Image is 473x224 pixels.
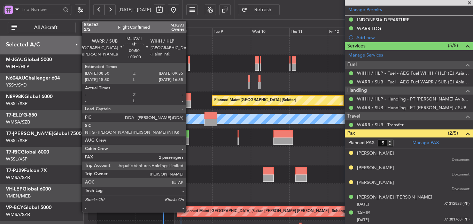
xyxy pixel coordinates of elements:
a: Manage PAX [412,140,439,147]
span: T7-ELLY [6,113,23,118]
a: WSSL/XSP [6,156,28,162]
div: [PERSON_NAME] [PERSON_NAME] [357,194,432,201]
span: Fuel [347,61,357,69]
div: [DATE] [90,21,102,27]
span: [DATE] [357,217,369,223]
a: YSSY/SYD [6,82,27,88]
span: T7-[PERSON_NAME] [6,131,53,136]
label: Planned PAX [348,140,374,147]
span: Travel [347,112,360,120]
a: WARR / SUB - Fuel - AEG Fuel WARR / SUB (EJ Asia Only) [357,79,470,85]
span: Services [347,42,365,50]
div: Add new [356,35,470,40]
a: T7-ELLYG-550 [6,113,37,118]
button: All Aircraft [8,22,76,33]
a: Manage Services [348,52,383,59]
span: X1312853 (PP) [444,201,470,207]
a: WMSA/SZB [6,174,30,181]
span: Document [452,186,470,192]
a: WARR / SUB - Transfer [357,122,404,128]
div: [PERSON_NAME] [357,179,394,186]
div: Wed 10 [251,28,289,36]
a: WMSA/SZB [6,119,30,125]
span: Document [452,172,470,178]
a: T7-PJ29Falcon 7X [6,168,47,173]
a: WMSA/SZB [6,211,30,218]
a: WARR / SUB - Handling - PT [PERSON_NAME] / SUB [357,105,466,111]
div: Unplanned Maint [GEOGRAPHIC_DATA] (Sultan [PERSON_NAME] [PERSON_NAME] - Subang) [179,206,346,217]
input: Trip Number [22,4,61,15]
a: M-JGVJGlobal 5000 [6,57,52,62]
a: WIHH / HLP - Handling - PT [PERSON_NAME] Aviasi WIHH / HLP [357,96,470,102]
a: YMEN/MEB [6,193,31,199]
span: M-JGVJ [6,57,24,62]
div: WARR LDG [357,25,381,31]
span: [DATE] - [DATE] [118,7,151,13]
div: TAHIR [357,210,370,217]
span: Refresh [249,7,277,12]
span: VH-LEP [6,187,23,192]
div: Sun 7 [135,28,174,36]
span: (2/5) [448,129,458,137]
div: INDONESIA DEPARTURE [357,17,410,23]
span: Pax [347,129,355,137]
a: WIHH / HLP - Fuel - AEG Fuel WIHH / HLP (EJ Asia Only) [357,70,470,76]
span: Document [452,157,470,163]
a: WIHH/HLP [6,64,29,70]
span: T7-RIC [6,150,21,155]
button: Refresh [238,4,280,15]
a: T7-RICGlobal 6000 [6,150,49,155]
div: Fri 12 [328,28,366,36]
a: T7-[PERSON_NAME]Global 7500 [6,131,82,136]
div: [PERSON_NAME] [357,165,394,172]
div: Thu 11 [289,28,328,36]
span: All Aircraft [18,25,73,30]
a: VP-BCYGlobal 5000 [6,205,52,210]
span: N8998K [6,94,24,99]
span: X1381763 (PP) [444,217,470,223]
span: VP-BCY [6,205,23,210]
div: Tue 9 [212,28,251,36]
a: N8998KGlobal 6000 [6,94,53,99]
a: WSSL/XSP [6,100,28,107]
a: WSSL/XSP [6,137,28,144]
div: Planned Maint [GEOGRAPHIC_DATA] (Seletar) [214,95,296,106]
div: Sat 6 [97,28,135,36]
span: T7-PJ29 [6,168,24,173]
span: N604AU [6,76,25,81]
span: [DATE] [357,202,369,207]
a: N604AUChallenger 604 [6,76,60,81]
a: Manage Permits [348,7,382,14]
span: (5/5) [448,42,458,49]
a: VH-LEPGlobal 6000 [6,187,51,192]
div: Mon 8 [174,28,212,36]
span: Handling [347,87,367,95]
div: [PERSON_NAME] [357,150,394,157]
